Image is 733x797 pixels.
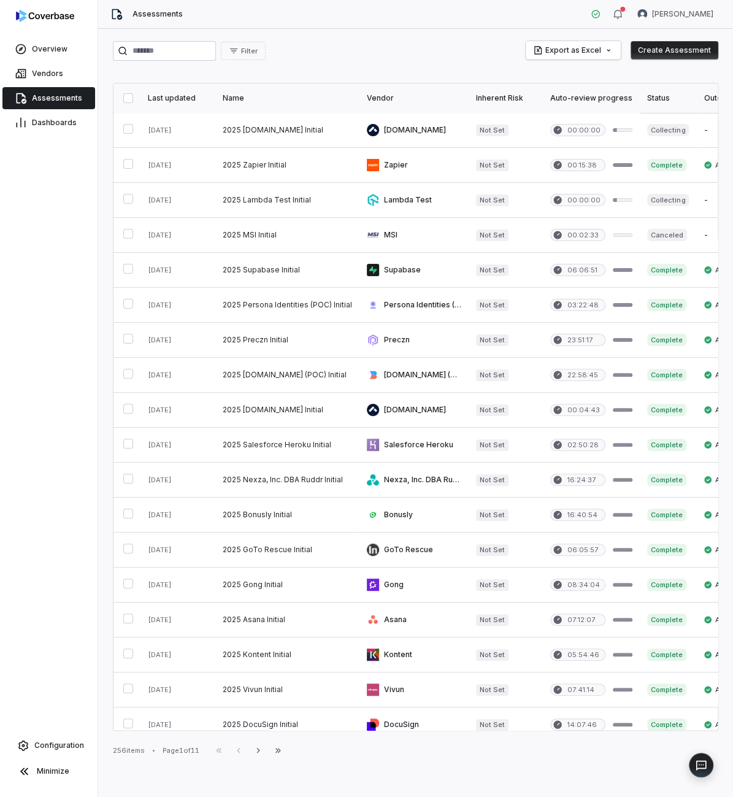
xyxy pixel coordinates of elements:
[2,112,95,134] a: Dashboards
[32,69,63,79] span: Vendors
[5,734,93,757] a: Configuration
[2,63,95,85] a: Vendors
[5,759,93,784] button: Minimize
[2,38,95,60] a: Overview
[16,10,74,22] img: logo-D7KZi-bG.svg
[2,87,95,109] a: Assessments
[647,93,689,103] div: Status
[223,93,352,103] div: Name
[132,9,183,19] span: Assessments
[221,42,266,60] button: Filter
[631,41,718,60] button: Create Assessment
[550,93,632,103] div: Auto-review progress
[32,44,67,54] span: Overview
[34,741,84,750] span: Configuration
[526,41,621,60] button: Export as Excel
[476,93,535,103] div: Inherent Risk
[148,93,208,103] div: Last updated
[241,47,258,56] span: Filter
[113,746,145,755] div: 256 items
[367,93,461,103] div: Vendor
[163,746,199,755] div: Page 1 of 11
[637,9,647,19] img: Yuni Shin avatar
[152,746,155,755] div: •
[32,118,77,128] span: Dashboards
[32,93,82,103] span: Assessments
[37,766,69,776] span: Minimize
[630,5,721,23] button: Yuni Shin avatar[PERSON_NAME]
[652,9,713,19] span: [PERSON_NAME]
